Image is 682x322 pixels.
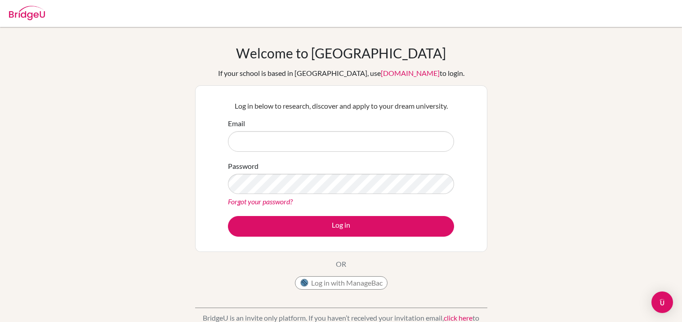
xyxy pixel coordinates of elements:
[236,45,446,61] h1: Welcome to [GEOGRAPHIC_DATA]
[228,101,454,111] p: Log in below to research, discover and apply to your dream university.
[228,216,454,237] button: Log in
[228,118,245,129] label: Email
[9,6,45,20] img: Bridge-U
[228,197,293,206] a: Forgot your password?
[444,313,472,322] a: click here
[228,161,259,172] label: Password
[336,259,346,269] p: OR
[218,68,464,79] div: If your school is based in [GEOGRAPHIC_DATA], use to login.
[651,291,673,313] div: Open Intercom Messenger
[295,276,388,290] button: Log in with ManageBac
[381,69,440,77] a: [DOMAIN_NAME]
